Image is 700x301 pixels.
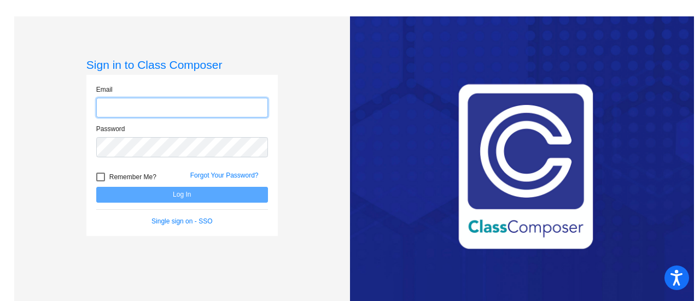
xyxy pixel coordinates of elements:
[151,217,212,225] a: Single sign on - SSO
[96,124,125,134] label: Password
[96,187,268,203] button: Log In
[190,172,259,179] a: Forgot Your Password?
[86,58,278,72] h3: Sign in to Class Composer
[109,170,156,184] span: Remember Me?
[96,85,113,95] label: Email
